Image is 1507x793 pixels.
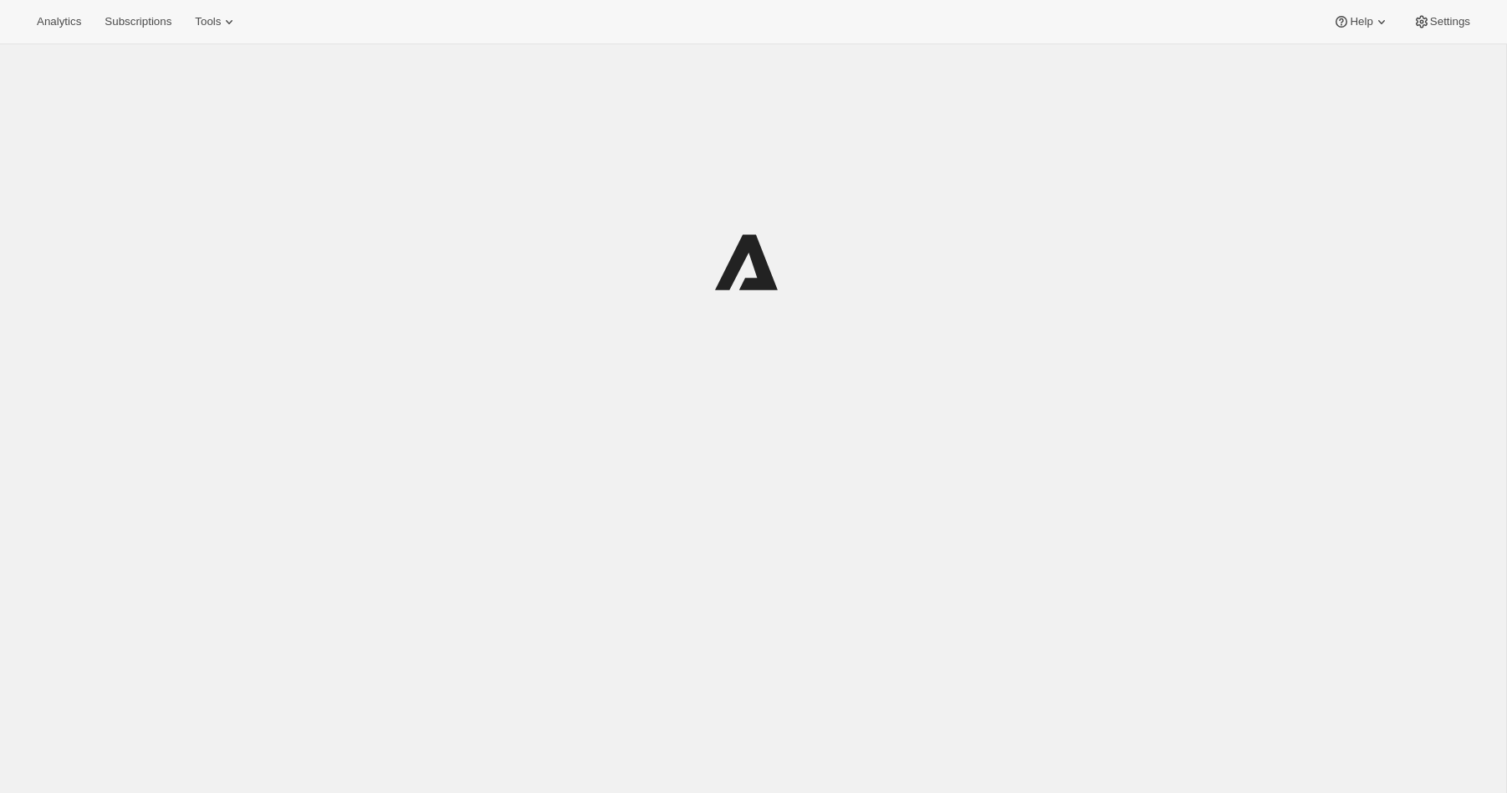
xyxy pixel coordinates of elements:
span: Subscriptions [105,15,171,28]
span: Analytics [37,15,81,28]
button: Subscriptions [95,10,181,33]
span: Tools [195,15,221,28]
button: Analytics [27,10,91,33]
button: Help [1323,10,1399,33]
button: Tools [185,10,248,33]
span: Settings [1430,15,1470,28]
span: Help [1350,15,1372,28]
button: Settings [1403,10,1480,33]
